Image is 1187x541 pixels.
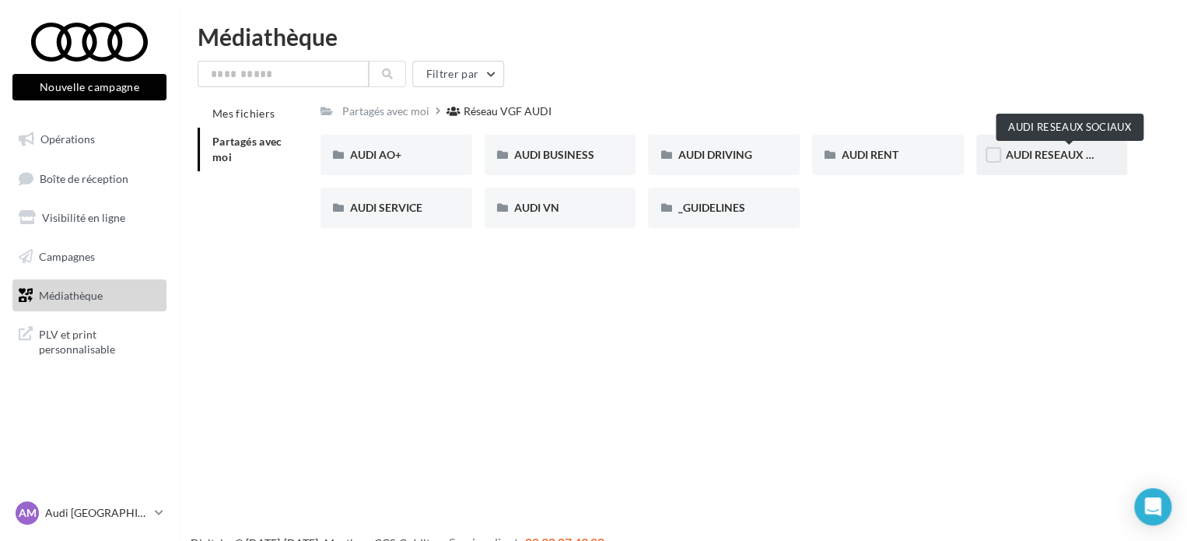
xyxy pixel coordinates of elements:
div: Réseau VGF AUDI [464,104,551,119]
div: Médiathèque [198,25,1168,48]
span: AUDI SERVICE [350,201,422,214]
a: Boîte de réception [9,162,170,195]
a: Campagnes [9,241,170,273]
span: Campagnes [39,250,95,263]
button: Nouvelle campagne [12,74,166,100]
div: AUDI RESEAUX SOCIAUX [996,114,1143,141]
span: Partagés avec moi [212,135,282,163]
span: AUDI RENT [842,148,898,161]
a: PLV et print personnalisable [9,318,170,364]
span: AUDI AO+ [350,148,401,161]
a: Médiathèque [9,279,170,312]
span: AUDI RESEAUX SOCIAUX [1006,148,1134,161]
span: Boîte de réception [40,171,128,184]
span: Mes fichiers [212,107,275,120]
span: AUDI VN [514,201,559,214]
span: _GUIDELINES [678,201,744,214]
a: AM Audi [GEOGRAPHIC_DATA] [12,498,166,528]
div: Partagés avec moi [342,104,429,119]
a: Opérations [9,123,170,156]
span: PLV et print personnalisable [39,324,160,357]
span: Opérations [40,132,95,146]
div: Open Intercom Messenger [1134,488,1171,525]
span: AM [19,505,37,521]
p: Audi [GEOGRAPHIC_DATA] [45,505,149,521]
span: Visibilité en ligne [42,211,125,224]
span: AUDI DRIVING [678,148,751,161]
span: AUDI BUSINESS [514,148,594,161]
button: Filtrer par [412,61,504,87]
a: Visibilité en ligne [9,202,170,234]
span: Médiathèque [39,288,103,301]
